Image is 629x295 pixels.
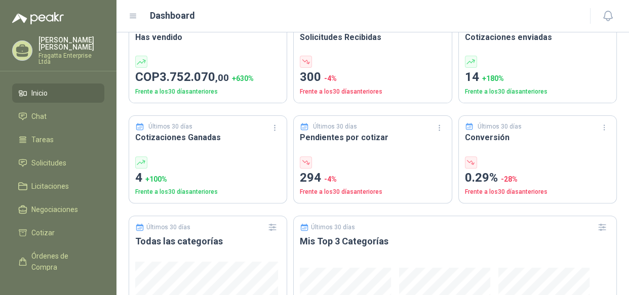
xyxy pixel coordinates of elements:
h3: Has vendido [135,31,281,44]
a: Licitaciones [12,177,104,196]
h3: Solicitudes Recibidas [300,31,445,44]
span: Licitaciones [31,181,69,192]
span: Solicitudes [31,157,66,168]
h3: Conversión [465,131,610,144]
p: 294 [300,168,445,188]
h3: Cotizaciones Ganadas [135,131,281,144]
span: + 100 % [145,175,167,183]
a: Chat [12,107,104,126]
p: 0.29% [465,168,610,188]
span: Tareas [31,134,54,145]
span: -4 % [324,175,337,183]
span: ,00 [215,72,229,83]
p: Últimos 30 días [146,224,190,231]
p: 4 [135,168,281,188]
p: 14 [465,68,610,87]
span: Cotizar [31,227,55,238]
h3: Pendientes por cotizar [300,131,445,144]
p: 300 [300,68,445,87]
p: COP [135,68,281,87]
a: Inicio [12,83,104,103]
a: Órdenes de Compra [12,246,104,277]
img: Logo peakr [12,12,64,24]
p: Últimos 30 días [478,122,522,132]
p: Últimos 30 días [311,224,355,231]
span: Chat [31,111,47,122]
span: Órdenes de Compra [31,250,95,273]
span: Inicio [31,88,48,99]
p: Frente a los 30 días anteriores [465,187,610,197]
h3: Todas las categorías [135,235,281,247]
a: Negociaciones [12,200,104,219]
a: Cotizar [12,223,104,242]
a: Tareas [12,130,104,149]
h1: Dashboard [150,9,195,23]
p: Fragatta Enterprise Ltda [38,53,104,65]
p: Frente a los 30 días anteriores [300,187,445,197]
span: Negociaciones [31,204,78,215]
a: Solicitudes [12,153,104,173]
p: [PERSON_NAME] [PERSON_NAME] [38,36,104,51]
h3: Cotizaciones enviadas [465,31,610,44]
span: -28 % [501,175,518,183]
p: Últimos 30 días [313,122,357,132]
span: 3.752.070 [160,70,229,84]
p: Frente a los 30 días anteriores [300,87,445,97]
p: Frente a los 30 días anteriores [465,87,610,97]
p: Frente a los 30 días anteriores [135,187,281,197]
span: -4 % [324,74,337,82]
span: + 180 % [482,74,504,82]
p: Últimos 30 días [148,122,192,132]
p: Frente a los 30 días anteriores [135,87,281,97]
h3: Mis Top 3 Categorías [300,235,610,247]
span: + 630 % [232,74,254,82]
